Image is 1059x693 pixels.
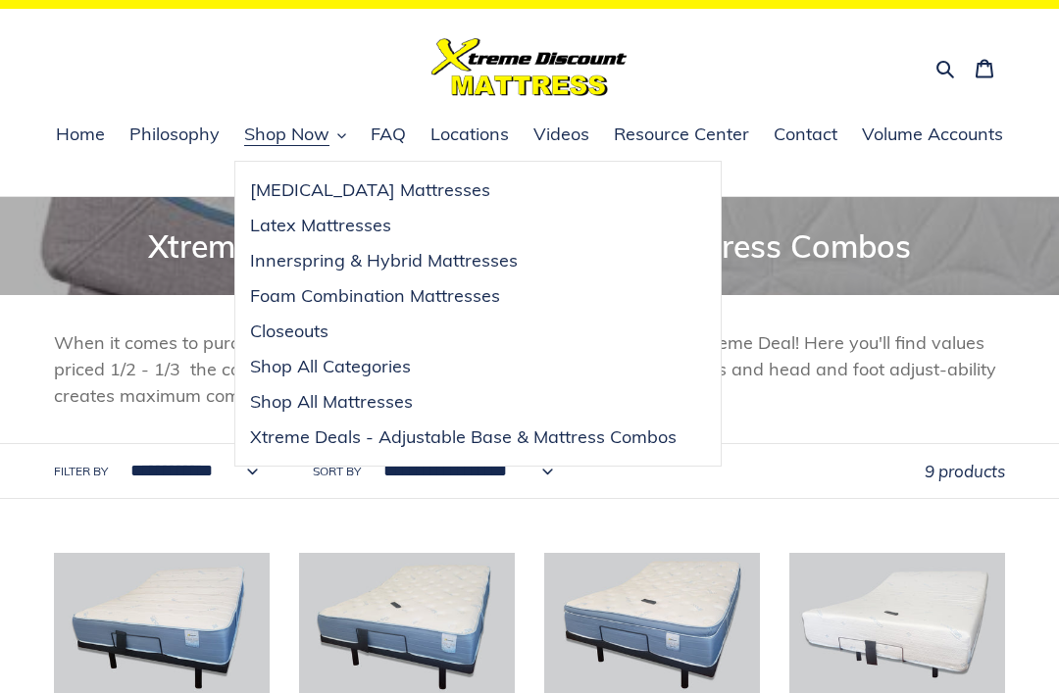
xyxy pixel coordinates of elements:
a: Contact [764,121,847,150]
a: Home [46,121,115,150]
a: Locations [421,121,519,150]
span: Home [56,123,105,146]
span: Volume Accounts [862,123,1003,146]
span: Xtreme Deals - Adjustable Base & Mattress Combos [148,226,911,266]
a: Philosophy [120,121,229,150]
label: Sort by [313,463,361,480]
a: Videos [524,121,599,150]
a: Closeouts [235,314,691,349]
a: Shop All Mattresses [235,384,691,420]
span: Locations [430,123,509,146]
a: Volume Accounts [852,121,1013,150]
span: [MEDICAL_DATA] Mattresses [250,178,490,202]
span: Shop Now [244,123,329,146]
a: Foam Combination Mattresses [235,278,691,314]
a: Xtreme Deals - Adjustable Base & Mattress Combos [235,420,691,455]
span: Contact [774,123,837,146]
label: Filter by [54,463,108,480]
span: Latex Mattresses [250,214,391,237]
span: Videos [533,123,589,146]
a: FAQ [361,121,416,150]
a: Resource Center [604,121,759,150]
span: FAQ [371,123,406,146]
a: Shop All Categories [235,349,691,384]
img: Xtreme Discount Mattress [431,38,628,96]
span: Resource Center [614,123,749,146]
span: 9 products [925,461,1005,481]
a: [MEDICAL_DATA] Mattresses [235,173,691,208]
span: Foam Combination Mattresses [250,284,500,308]
span: Xtreme Deals - Adjustable Base & Mattress Combos [250,425,677,449]
a: Latex Mattresses [235,208,691,243]
p: When it comes to purchasing a mattress & adjustable base, nobody beats an Xtreme Deal! Here you'l... [54,329,1005,409]
span: Closeouts [250,320,328,343]
a: Innerspring & Hybrid Mattresses [235,243,691,278]
span: Shop All Categories [250,355,411,378]
span: Innerspring & Hybrid Mattresses [250,249,518,272]
button: Shop Now [234,121,356,150]
span: Philosophy [129,123,220,146]
span: Shop All Mattresses [250,390,413,414]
